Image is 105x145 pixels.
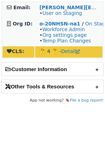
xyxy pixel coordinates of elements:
span: • [39,10,82,16]
a: o-20NHSN-na1 [39,21,80,27]
strong: Email: [13,5,31,10]
a: Temp Plan Changes [42,38,91,43]
a: File a bug report! [70,98,104,103]
footer: App not working? 🪳 [1,97,104,104]
strong: / [82,21,84,27]
a: Detail [61,48,80,54]
td: 🤔 4 🤔 - [35,46,103,58]
a: User on Staging [42,10,82,16]
span: • • • [39,27,91,43]
a: Workforce Admin [42,27,85,32]
h2: Customer Information [2,63,103,76]
a: Org settings page [42,32,87,38]
strong: CLS: [7,48,24,54]
strong: Org ID: [13,21,33,27]
h2: Other Tools & Resources [2,80,103,93]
